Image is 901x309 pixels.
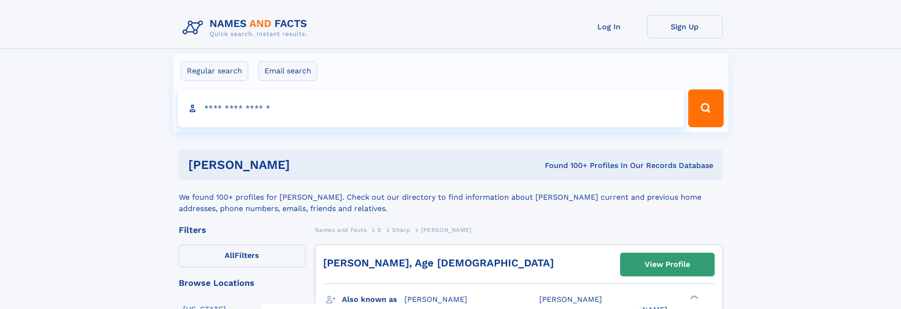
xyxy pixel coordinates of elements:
div: Found 100+ Profiles In Our Records Database [417,160,713,171]
span: S [377,227,382,233]
a: Names and Facts [315,224,367,236]
button: Search Button [688,89,723,127]
label: Filters [179,245,306,267]
span: [PERSON_NAME] [404,295,467,304]
label: Email search [258,61,317,81]
h1: [PERSON_NAME] [188,159,418,171]
a: Sharp [392,224,410,236]
div: View Profile [645,254,690,275]
div: ❯ [688,294,699,300]
a: View Profile [621,253,714,276]
a: [PERSON_NAME], Age [DEMOGRAPHIC_DATA] [323,257,554,269]
a: Log In [571,15,647,38]
a: S [377,224,382,236]
div: Filters [179,226,306,234]
span: [PERSON_NAME] [539,295,602,304]
a: Sign Up [647,15,723,38]
h3: Also known as [342,291,404,308]
input: search input [178,89,684,127]
span: Sharp [392,227,410,233]
label: Regular search [181,61,248,81]
img: Logo Names and Facts [179,15,315,41]
div: We found 100+ profiles for [PERSON_NAME]. Check out our directory to find information about [PERS... [179,180,723,214]
span: All [225,251,235,260]
span: [PERSON_NAME] [421,227,472,233]
div: Browse Locations [179,279,306,287]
